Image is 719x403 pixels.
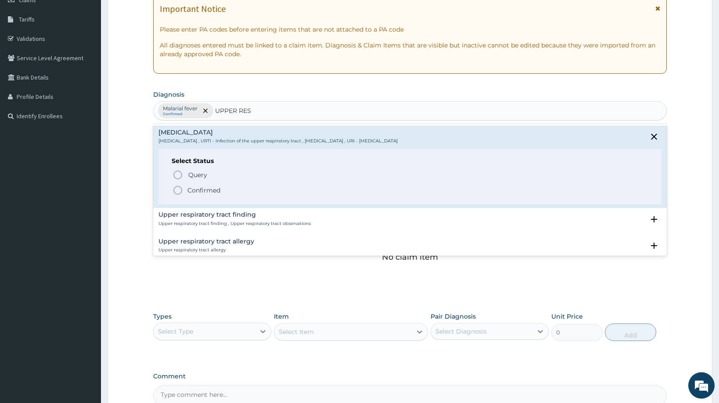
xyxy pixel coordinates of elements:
[51,111,121,200] span: We're online!
[649,214,659,225] i: open select status
[160,41,660,58] p: All diagnoses entered must be linked to a claim item. Diagnosis & Claim Items that are visible bu...
[153,373,667,380] label: Comment
[431,312,476,321] label: Pair Diagnosis
[158,129,398,136] h4: [MEDICAL_DATA]
[153,313,172,320] label: Types
[158,247,254,253] p: Upper respiratory tract allergy
[46,49,147,61] div: Chat with us now
[187,186,220,195] p: Confirmed
[153,90,184,99] label: Diagnosis
[173,185,183,196] i: status option filled
[158,221,311,227] p: Upper respiratory tract finding , Upper respiratory tract observations
[172,158,648,164] h6: Select Status
[649,131,659,142] i: close select status
[158,327,193,336] div: Select Type
[19,15,35,23] span: Tariffs
[201,107,209,115] span: remove selection option
[163,105,198,112] p: Malarial fever
[605,323,656,341] button: Add
[649,240,659,251] i: open select status
[4,240,167,271] textarea: Type your message and hit 'Enter'
[435,327,487,336] div: Select Diagnosis
[163,112,198,116] small: Confirmed
[274,312,289,321] label: Item
[158,211,311,218] h4: Upper respiratory tract finding
[158,138,398,144] p: [MEDICAL_DATA] , URTI - Infection of the upper respiratory tract , [MEDICAL_DATA] , URI - [MEDICA...
[16,44,36,66] img: d_794563401_company_1708531726252_794563401
[160,4,226,14] h1: Important Notice
[188,171,207,179] span: Query
[158,238,254,245] h4: Upper respiratory tract allergy
[382,253,438,261] p: No claim item
[551,312,583,321] label: Unit Price
[160,25,660,34] p: Please enter PA codes before entering items that are not attached to a PA code
[173,170,183,180] i: status option query
[144,4,165,25] div: Minimize live chat window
